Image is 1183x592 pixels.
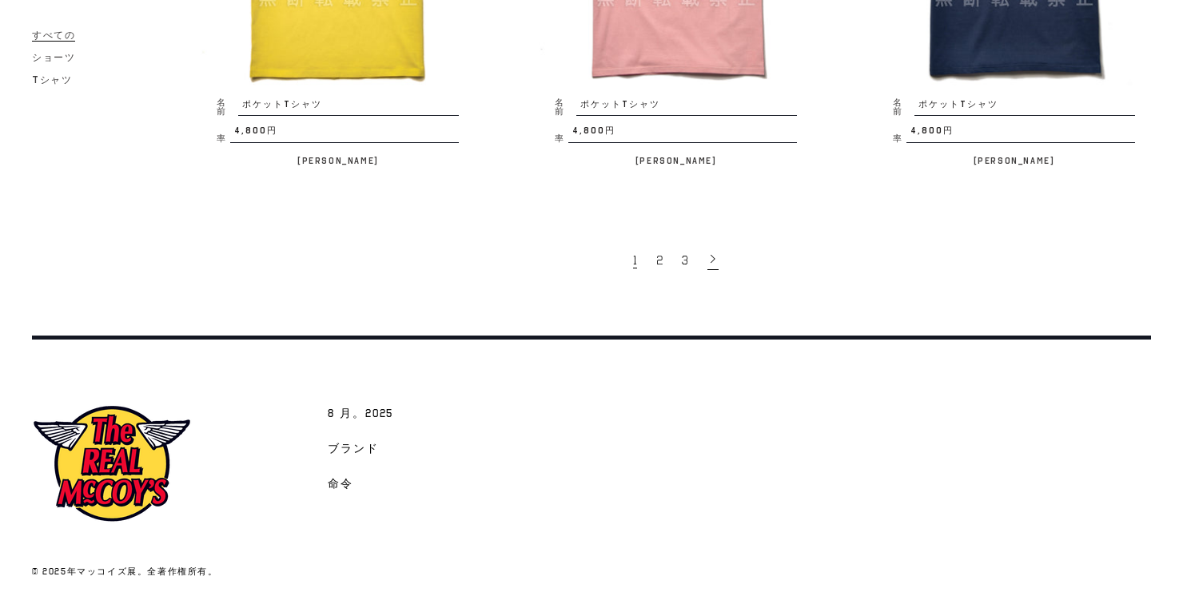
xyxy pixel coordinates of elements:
a: すべての [32,26,75,45]
a: ブランド [320,431,387,466]
span: すべての [32,30,75,42]
a: 3 [674,243,699,276]
span: ポケットTシャツ [576,97,797,117]
span: ブランド [328,442,379,458]
a: ショーツ [32,48,75,67]
a: 命令 [320,466,361,501]
p: [PERSON_NAME] [877,151,1151,170]
span: 名前 [893,98,914,116]
span: 3 [682,252,688,268]
a: マッコイズ展 [77,566,137,577]
a: Tシャツ [32,70,72,89]
p: © 2025年 。全著作権所有。 [32,565,560,579]
span: 率 [217,134,230,143]
span: Tシャツ [32,74,72,85]
span: ポケットTシャツ [914,97,1135,117]
span: 4,800円 [568,124,797,143]
span: 8 月。2025 [328,407,393,423]
span: ショーツ [32,52,75,63]
p: [PERSON_NAME] [539,151,813,170]
span: 2 [656,252,663,268]
span: 率 [893,134,906,143]
span: 命令 [328,477,353,493]
img: マッコイズ展 [32,403,192,524]
span: 名前 [217,98,238,116]
span: 4,800円 [230,124,459,143]
a: 2 [648,243,674,276]
a: 8 月。2025 [320,395,401,431]
span: ポケットTシャツ [238,97,459,117]
p: [PERSON_NAME] [201,151,475,170]
span: 名前 [555,98,576,116]
span: 4,800円 [906,124,1135,143]
span: 1 [633,252,637,268]
span: 率 [555,134,568,143]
